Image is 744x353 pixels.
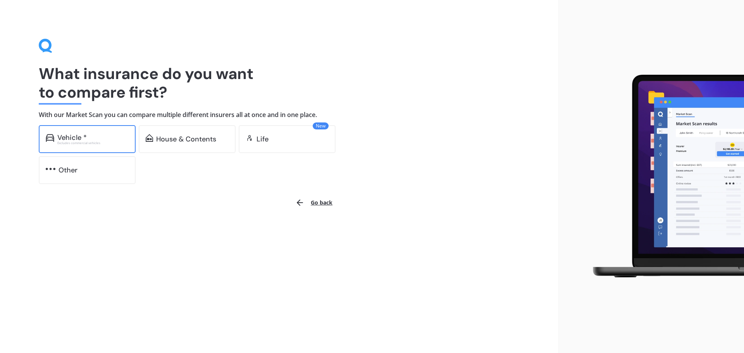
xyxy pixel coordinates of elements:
[313,122,329,129] span: New
[291,193,337,212] button: Go back
[146,134,153,142] img: home-and-contents.b802091223b8502ef2dd.svg
[46,134,54,142] img: car.f15378c7a67c060ca3f3.svg
[57,141,129,145] div: Excludes commercial vehicles
[257,135,269,143] div: Life
[156,135,216,143] div: House & Contents
[46,165,55,173] img: other.81dba5aafe580aa69f38.svg
[39,111,519,119] h4: With our Market Scan you can compare multiple different insurers all at once and in one place.
[57,134,87,141] div: Vehicle *
[582,70,744,283] img: laptop.webp
[59,166,77,174] div: Other
[246,134,253,142] img: life.f720d6a2d7cdcd3ad642.svg
[39,64,519,102] h1: What insurance do you want to compare first?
